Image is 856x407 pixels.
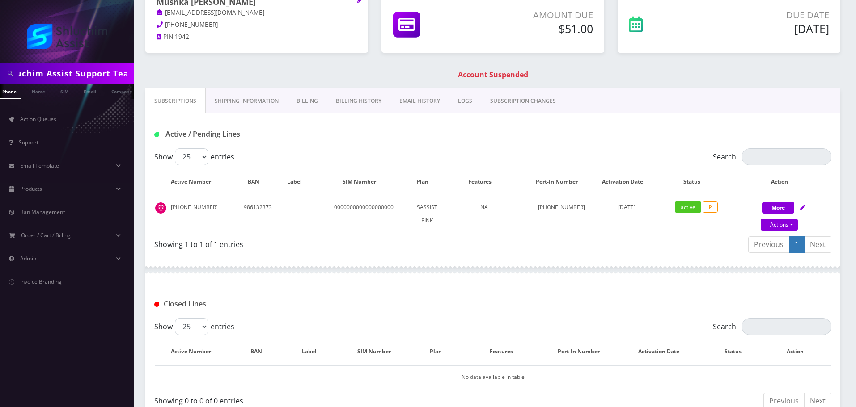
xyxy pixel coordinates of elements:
[18,65,132,82] input: Search in Company
[411,169,444,195] th: Plan: activate to sort column ascending
[286,339,341,365] th: Label: activate to sort column ascending
[175,318,208,335] select: Showentries
[154,302,159,307] img: Closed Lines
[342,339,415,365] th: SIM Number: activate to sort column ascending
[390,88,449,114] a: EMAIL HISTORY
[713,318,831,335] label: Search:
[154,235,486,250] div: Showing 1 to 1 of 1 entries
[288,88,327,114] a: Billing
[206,88,288,114] a: Shipping Information
[20,162,59,169] span: Email Template
[444,196,524,232] td: NA
[656,169,736,195] th: Status: activate to sort column ascending
[804,236,831,253] a: Next
[742,318,831,335] input: Search:
[155,169,235,195] th: Active Number: activate to sort column ascending
[165,21,218,29] span: [PHONE_NUMBER]
[157,33,175,42] a: PIN:
[155,196,235,232] td: [PHONE_NUMBER]
[20,115,56,123] span: Action Queues
[20,185,42,193] span: Products
[762,202,794,214] button: More
[20,278,62,285] span: Invoice Branding
[154,132,159,137] img: Active / Pending Lines
[525,196,598,232] td: [PHONE_NUMBER]
[175,148,208,165] select: Showentries
[444,169,524,195] th: Features: activate to sort column ascending
[154,148,234,165] label: Show entries
[155,339,235,365] th: Active Number: activate to sort column descending
[155,202,166,214] img: t_img.png
[157,8,264,17] a: [EMAIL_ADDRESS][DOMAIN_NAME]
[27,24,107,49] img: Shluchim Assist
[482,8,593,22] p: Amount Due
[700,8,829,22] p: Due Date
[675,201,701,213] span: active
[79,84,101,98] a: Email
[280,169,317,195] th: Label: activate to sort column ascending
[175,33,189,41] span: 1942
[318,196,410,232] td: 0000000000000000000
[769,339,831,365] th: Action : activate to sort column ascending
[20,208,65,216] span: Ban Management
[742,148,831,165] input: Search:
[707,339,768,365] th: Status: activate to sort column ascending
[789,236,805,253] a: 1
[482,22,593,35] h5: $51.00
[19,138,38,146] span: Support
[598,169,655,195] th: Activation Date: activate to sort column ascending
[27,84,50,98] a: Name
[481,88,565,114] a: SUBSCRIPTION CHANGES
[713,148,831,165] label: Search:
[547,339,619,365] th: Port-In Number: activate to sort column ascending
[155,365,831,388] td: No data available in table
[154,300,371,308] h1: Closed Lines
[56,84,73,98] a: SIM
[154,392,486,406] div: Showing 0 to 0 of 0 entries
[703,201,718,213] span: P
[761,219,798,231] a: Actions
[449,88,481,114] a: LOGS
[737,169,831,195] th: Action: activate to sort column ascending
[236,169,280,195] th: BAN: activate to sort column ascending
[107,84,137,98] a: Company
[748,236,789,253] a: Previous
[618,203,636,211] span: [DATE]
[525,169,598,195] th: Port-In Number: activate to sort column ascending
[700,22,829,35] h5: [DATE]
[21,231,71,239] span: Order / Cart / Billing
[620,339,706,365] th: Activation Date: activate to sort column ascending
[148,71,838,79] h1: Account Suspended
[327,88,390,114] a: Billing History
[466,339,546,365] th: Features: activate to sort column ascending
[154,318,234,335] label: Show entries
[318,169,410,195] th: SIM Number: activate to sort column ascending
[236,339,285,365] th: BAN: activate to sort column ascending
[20,255,36,262] span: Admin
[416,339,465,365] th: Plan: activate to sort column ascending
[411,196,444,232] td: SASSIST PINK
[154,130,371,138] h1: Active / Pending Lines
[236,196,280,232] td: 986132373
[145,88,206,114] a: Subscriptions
